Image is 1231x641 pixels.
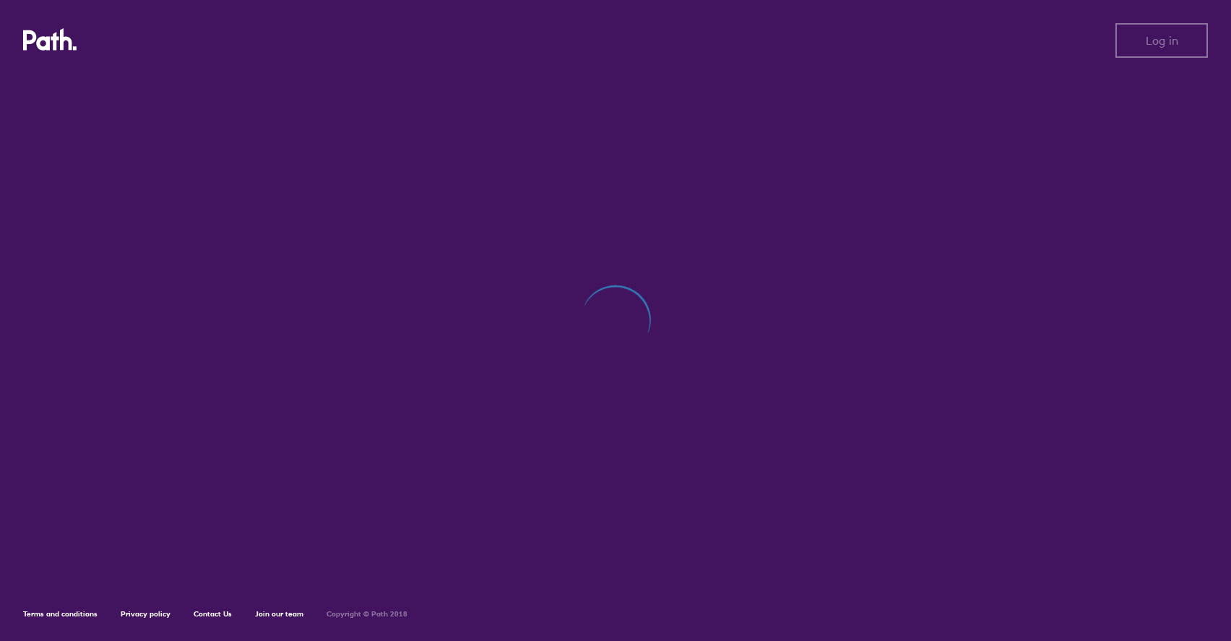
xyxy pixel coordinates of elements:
a: Privacy policy [121,609,170,619]
h6: Copyright © Path 2018 [327,610,407,619]
span: Log in [1146,34,1178,47]
a: Contact Us [194,609,232,619]
button: Log in [1115,23,1208,58]
a: Join our team [255,609,303,619]
a: Terms and conditions [23,609,98,619]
